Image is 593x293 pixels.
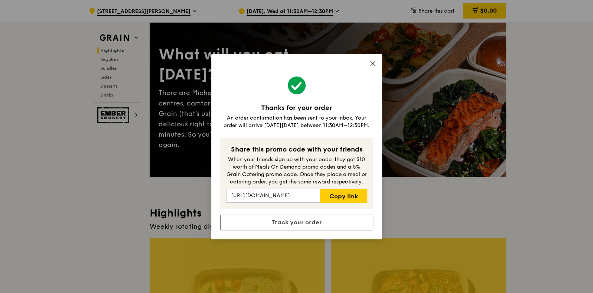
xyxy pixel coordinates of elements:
div: When your friends sign up with your code, they get $10 worth of Meals On Demand promo codes and a... [226,156,367,186]
div: Thanks for your order [220,102,373,113]
a: Copy link [320,189,367,203]
div: Share this promo code with your friends [226,144,367,154]
a: Track your order [220,215,373,230]
div: An order confirmation has been sent to your inbox. Your order will arrive [DATE][DATE] between 11... [220,114,373,129]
